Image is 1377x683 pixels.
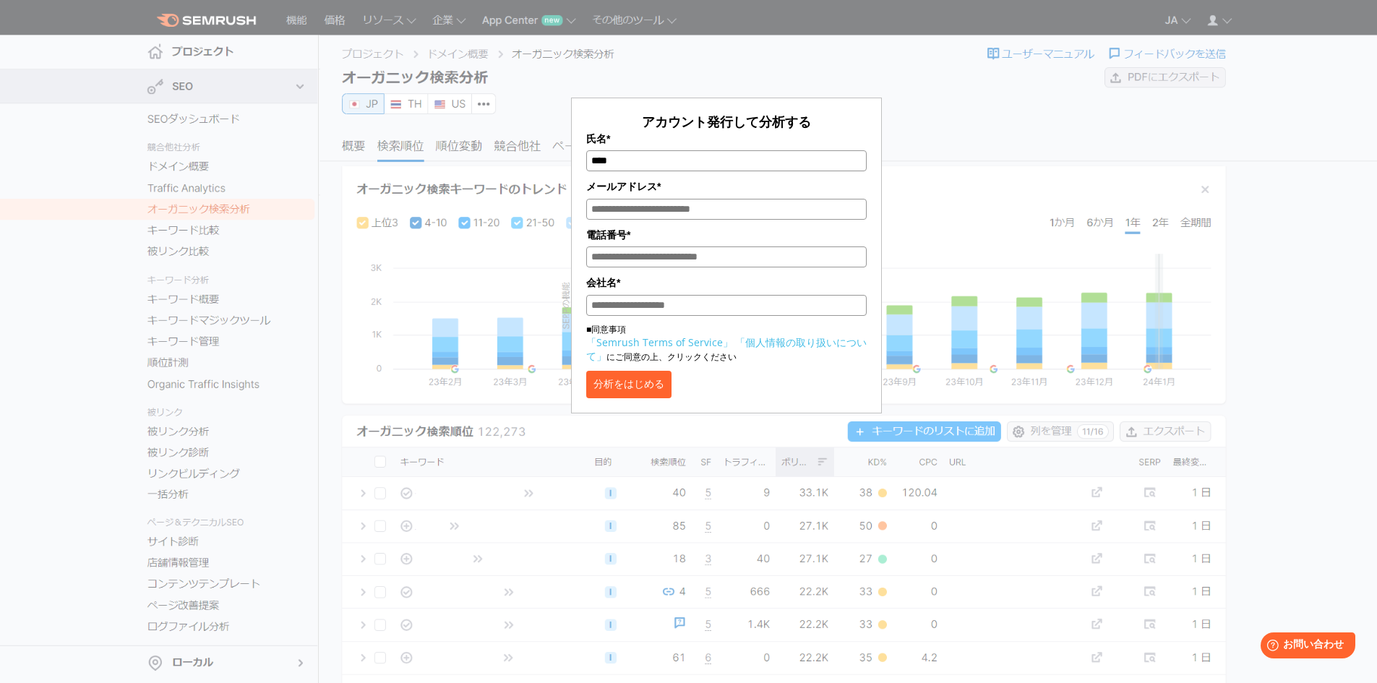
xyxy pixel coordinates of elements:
[586,371,672,398] button: 分析をはじめる
[586,335,867,363] a: 「個人情報の取り扱いについて」
[586,227,867,243] label: 電話番号*
[586,179,867,194] label: メールアドレス*
[642,113,811,130] span: アカウント発行して分析する
[586,335,733,349] a: 「Semrush Terms of Service」
[1248,627,1361,667] iframe: Help widget launcher
[586,323,867,364] p: ■同意事項 にご同意の上、クリックください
